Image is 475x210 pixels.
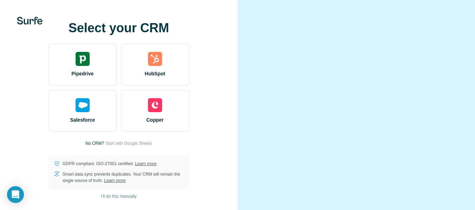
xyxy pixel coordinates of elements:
[145,70,165,77] span: HubSpot
[71,70,94,77] span: Pipedrive
[85,140,104,147] p: No CRM?
[148,52,162,66] img: hubspot's logo
[146,116,163,123] span: Copper
[135,161,156,166] a: Learn more
[148,98,162,112] img: copper's logo
[76,98,90,112] img: salesforce's logo
[105,140,152,147] button: Start with Google Sheets
[7,186,24,203] div: Open Intercom Messenger
[63,161,156,167] p: GDPR compliant. ISO-27001 certified.
[76,52,90,66] img: pipedrive's logo
[17,17,43,25] img: Surfe's logo
[96,191,141,202] button: I’ll do this manually
[101,193,136,199] span: I’ll do this manually
[70,116,95,123] span: Salesforce
[104,178,126,183] a: Learn more
[49,21,189,35] h1: Select your CRM
[63,171,184,184] p: Smart data sync prevents duplicates. Your CRM will remain the single source of truth.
